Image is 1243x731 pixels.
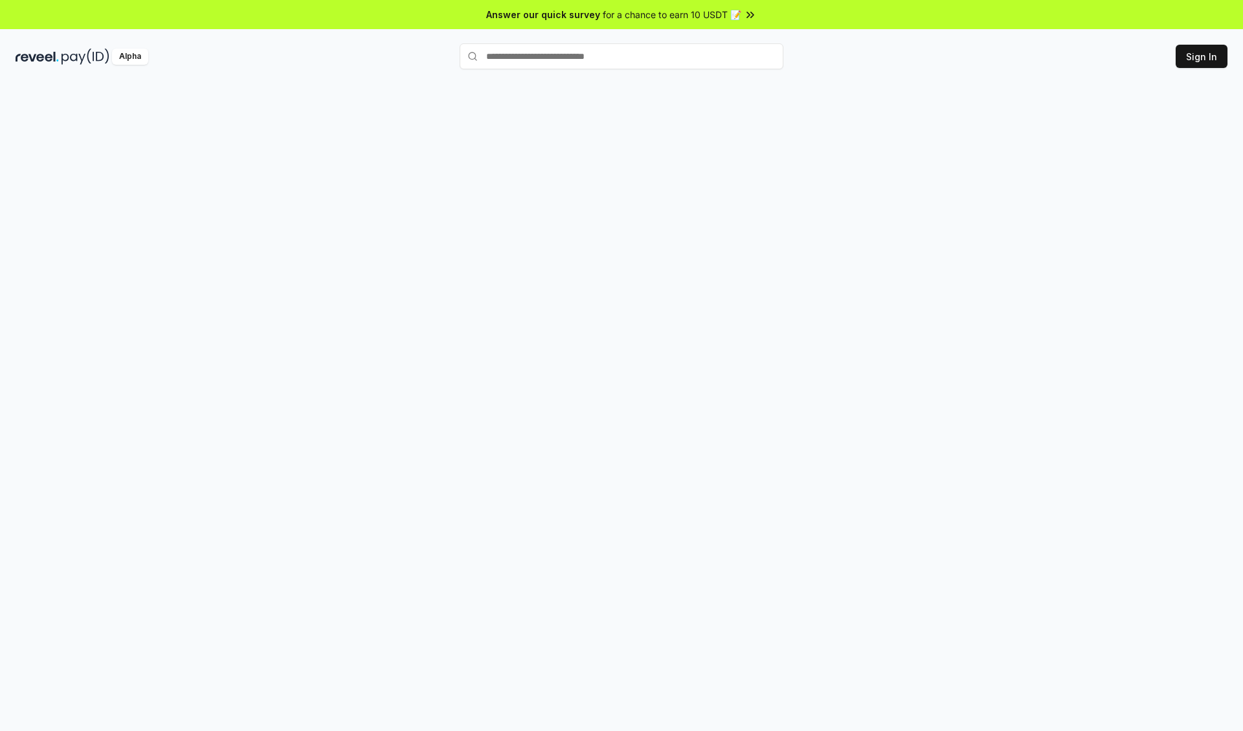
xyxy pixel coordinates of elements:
button: Sign In [1176,45,1227,68]
span: Answer our quick survey [486,8,600,21]
img: pay_id [62,49,109,65]
span: for a chance to earn 10 USDT 📝 [603,8,741,21]
div: Alpha [112,49,148,65]
img: reveel_dark [16,49,59,65]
